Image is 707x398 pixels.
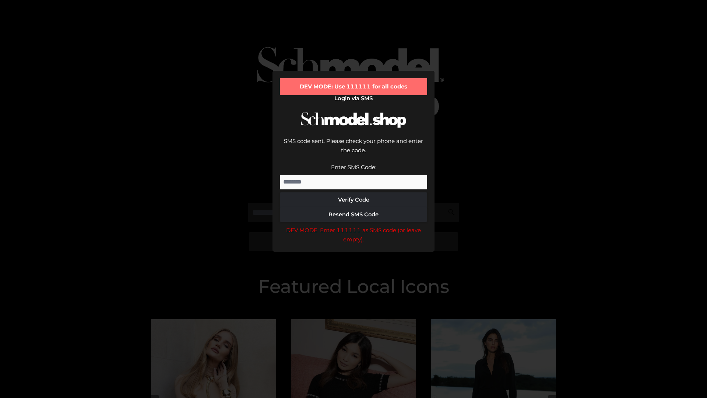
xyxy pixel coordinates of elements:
[280,192,427,207] button: Verify Code
[298,105,409,135] img: Schmodel Logo
[331,164,376,171] label: Enter SMS Code:
[280,78,427,95] div: DEV MODE: Use 111111 for all codes
[280,95,427,102] h2: Login via SMS
[280,226,427,244] div: DEV MODE: Enter 111111 as SMS code (or leave empty).
[280,207,427,222] button: Resend SMS Code
[280,136,427,163] div: SMS code sent. Please check your phone and enter the code.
